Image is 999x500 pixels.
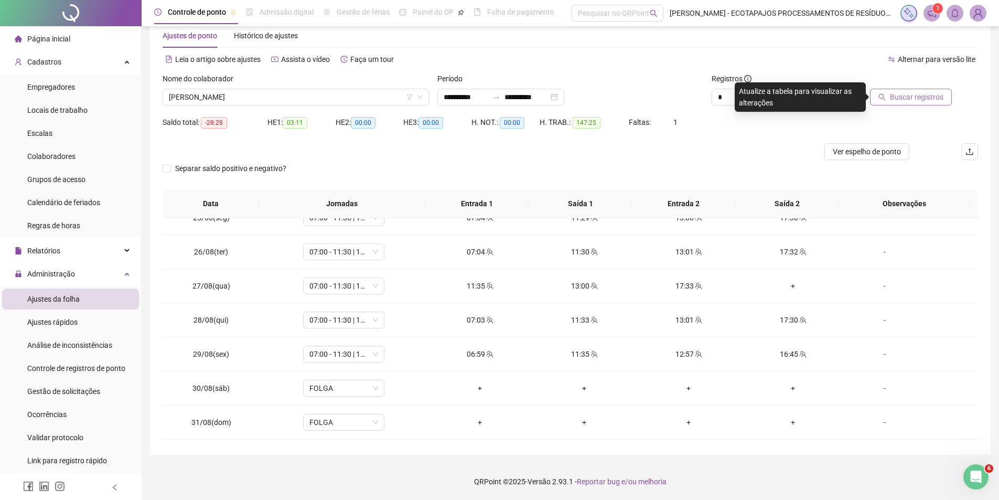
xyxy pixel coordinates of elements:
[798,316,807,324] span: team
[839,189,970,218] th: Observações
[541,314,628,326] div: 11:33
[963,464,989,490] iframe: Intercom live chat
[234,31,298,40] span: Histórico de ajustes
[645,417,733,428] div: +
[27,35,70,43] span: Página inicial
[163,189,259,218] th: Data
[749,417,837,428] div: +
[246,8,253,16] span: file-done
[309,346,378,362] span: 07:00 - 11:30 | 13:00 - 16:30
[425,189,529,218] th: Entrada 1
[798,350,807,358] span: team
[650,9,658,17] span: search
[168,8,226,16] span: Controle de ponto
[712,73,751,84] span: Registros
[890,91,943,103] span: Buscar registros
[854,382,916,394] div: -
[27,58,61,66] span: Cadastros
[965,147,974,156] span: upload
[577,477,667,486] span: Reportar bug e/ou melhoria
[27,221,80,230] span: Regras de horas
[281,55,330,63] span: Assista o vídeo
[749,246,837,258] div: 17:32
[436,280,524,292] div: 11:35
[474,8,481,16] span: book
[111,484,119,491] span: left
[169,89,423,105] span: OTAVIO AUGUSTO REIS DE SOUSA
[645,314,733,326] div: 13:01
[744,75,751,82] span: info-circle
[27,83,75,91] span: Empregadores
[27,364,125,373] span: Controle de registros de ponto
[163,31,217,40] span: Ajustes de ponto
[191,418,231,427] span: 31/08(dom)
[854,314,916,326] div: -
[645,348,733,360] div: 12:57
[323,8,330,16] span: sun
[336,116,404,129] div: HE 2:
[492,93,500,101] span: swap-right
[399,8,406,16] span: dashboard
[192,282,230,290] span: 27/08(qua)
[27,295,80,303] span: Ajustes da folha
[436,314,524,326] div: 07:03
[540,116,629,129] div: H. TRAB.:
[878,93,886,101] span: search
[175,55,261,63] span: Leia o artigo sobre ajustes
[870,89,952,105] button: Buscar registros
[749,348,837,360] div: 16:45
[485,248,493,256] span: team
[749,382,837,394] div: +
[194,248,228,256] span: 26/08(ter)
[201,117,227,129] span: -28:28
[27,175,85,184] span: Grupos de acesso
[27,410,67,419] span: Ocorrências
[529,189,632,218] th: Saída 1
[528,477,551,486] span: Versão
[260,8,314,16] span: Admissão digital
[437,73,469,84] label: Período
[629,118,652,126] span: Faltas:
[749,314,837,326] div: 17:30
[154,8,162,16] span: clock-circle
[271,56,278,63] span: youtube
[39,481,49,492] span: linkedin
[589,248,598,256] span: team
[27,152,76,161] span: Colaboradores
[694,350,702,358] span: team
[15,270,22,278] span: lock
[27,247,60,255] span: Relatórios
[471,116,540,129] div: H. NOT.:
[27,341,112,349] span: Análise de inconsistências
[418,117,443,129] span: 00:00
[670,7,894,19] span: [PERSON_NAME] - ECOTAPAJOS PROCESSAMENTOS DE RESÍDUOS LT
[267,116,336,129] div: HE 1:
[927,8,937,18] span: notification
[541,417,628,428] div: +
[500,117,524,129] span: 00:00
[27,129,52,137] span: Escalas
[27,433,83,442] span: Validar protocolo
[351,117,375,129] span: 00:00
[645,246,733,258] div: 13:01
[589,350,598,358] span: team
[485,316,493,324] span: team
[485,282,493,290] span: team
[142,463,999,500] footer: QRPoint © 2025 - 2.93.1 -
[936,5,940,12] span: 1
[985,464,993,473] span: 6
[541,348,628,360] div: 11:35
[589,316,598,324] span: team
[15,58,22,66] span: user-add
[406,94,413,100] span: filter
[27,198,100,207] span: Calendário de feriados
[749,280,837,292] div: +
[163,116,267,129] div: Saldo total:
[735,189,839,218] th: Saída 2
[337,8,390,16] span: Gestão de férias
[413,8,454,16] span: Painel do DP
[55,481,65,492] span: instagram
[27,106,88,114] span: Locais de trabalho
[898,55,975,63] span: Alternar para versão lite
[171,163,291,174] span: Separar saldo positivo e negativo?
